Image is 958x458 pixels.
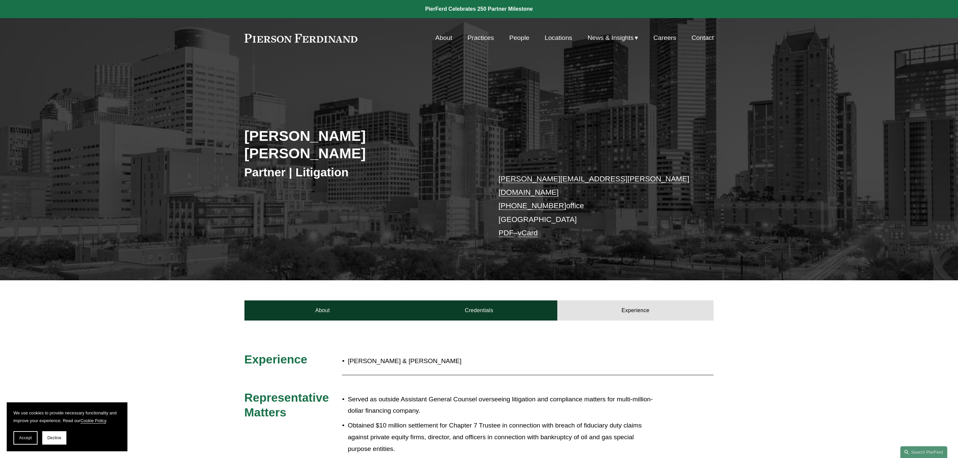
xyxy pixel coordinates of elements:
span: Accept [19,436,32,440]
a: Credentials [401,300,557,321]
a: Search this site [900,446,947,458]
a: People [509,32,529,44]
span: Representative Matters [244,391,332,419]
p: Obtained $10 million settlement for Chapter 7 Trustee in connection with breach of fiduciary duty... [348,420,655,455]
p: We use cookies to provide necessary functionality and improve your experience. Read our . [13,409,121,424]
a: Practices [467,32,494,44]
a: [PERSON_NAME][EMAIL_ADDRESS][PERSON_NAME][DOMAIN_NAME] [499,175,689,196]
button: Accept [13,431,38,445]
a: folder dropdown [587,32,638,44]
h3: Partner | Litigation [244,165,479,180]
a: PDF [499,229,514,237]
a: About [244,300,401,321]
a: Locations [545,32,572,44]
span: News & Insights [587,32,634,44]
section: Cookie banner [7,402,127,451]
a: vCard [518,229,538,237]
a: Experience [557,300,714,321]
p: Served as outside Assistant General Counsel overseeing litigation and compliance matters for mult... [348,394,655,417]
p: [PERSON_NAME] & [PERSON_NAME] [348,355,655,367]
button: Decline [42,431,66,445]
a: About [435,32,452,44]
span: Decline [47,436,61,440]
span: Experience [244,353,307,366]
a: [PHONE_NUMBER] [499,202,566,210]
a: Cookie Policy [80,418,106,423]
a: Contact [691,32,714,44]
h2: [PERSON_NAME] [PERSON_NAME] [244,127,479,162]
a: Careers [653,32,676,44]
p: office [GEOGRAPHIC_DATA] – [499,172,694,240]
